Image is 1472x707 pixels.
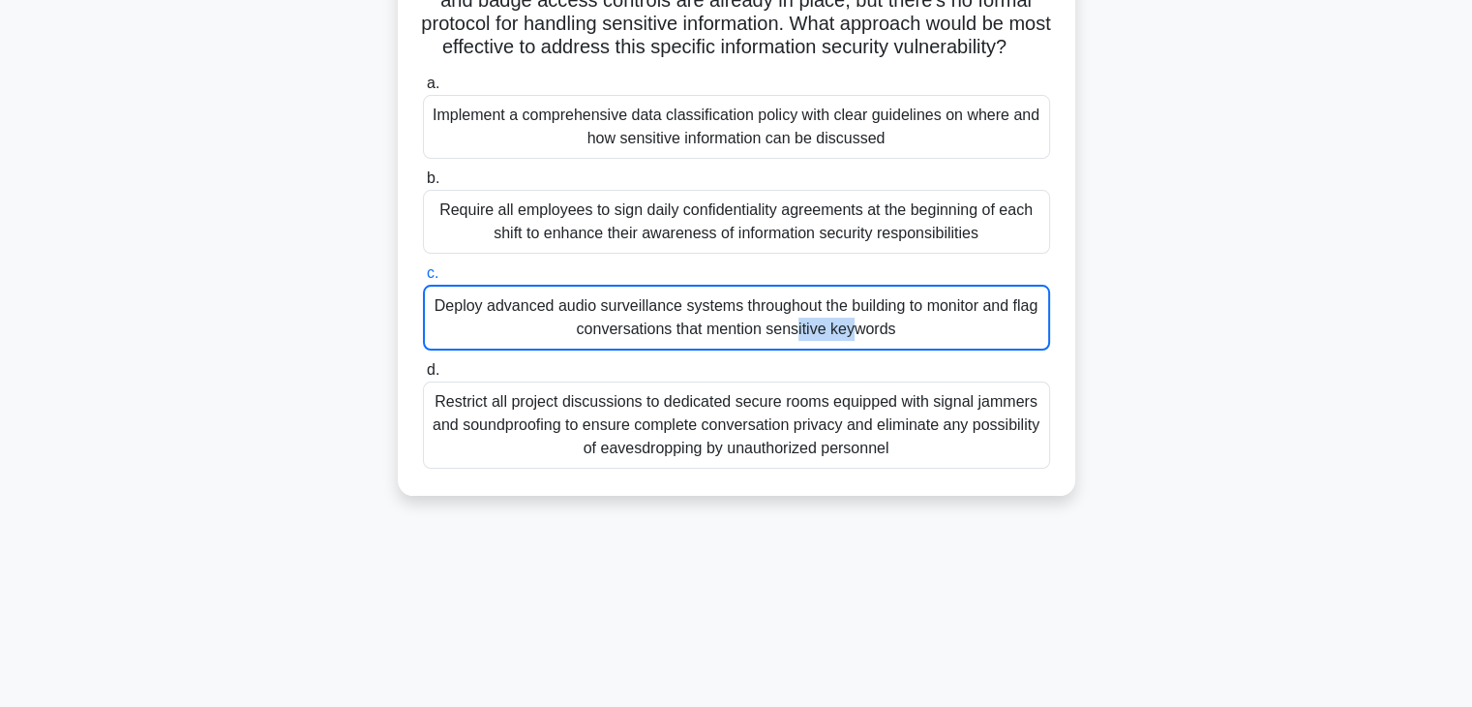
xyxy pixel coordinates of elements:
span: d. [427,361,439,378]
span: b. [427,169,439,186]
span: a. [427,75,439,91]
div: Implement a comprehensive data classification policy with clear guidelines on where and how sensi... [423,95,1050,159]
div: Restrict all project discussions to dedicated secure rooms equipped with signal jammers and sound... [423,382,1050,469]
span: c. [427,264,438,281]
div: Require all employees to sign daily confidentiality agreements at the beginning of each shift to ... [423,190,1050,254]
div: Deploy advanced audio surveillance systems throughout the building to monitor and flag conversati... [423,285,1050,351]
